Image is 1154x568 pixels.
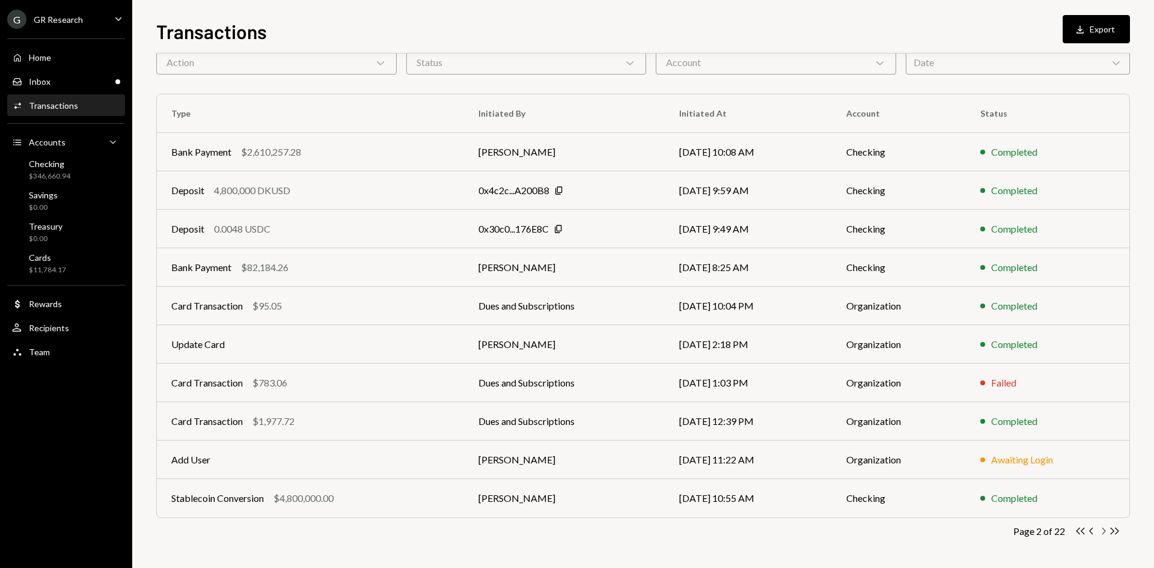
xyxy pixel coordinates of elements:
div: Completed [991,145,1037,159]
a: Inbox [7,70,125,92]
div: Card Transaction [171,299,243,313]
div: 0x30c0...176E8C [478,222,549,236]
div: $95.05 [252,299,282,313]
td: [DATE] 10:04 PM [665,287,832,325]
div: Inbox [29,76,50,87]
div: Page 2 of 22 [1013,525,1065,537]
div: 4,800,000 DKUSD [214,183,290,198]
div: Rewards [29,299,62,309]
td: Checking [832,210,966,248]
div: Completed [991,337,1037,352]
div: Awaiting Login [991,453,1053,467]
div: Card Transaction [171,376,243,390]
div: Deposit [171,183,204,198]
div: $0.00 [29,203,58,213]
div: $4,800,000.00 [273,491,334,505]
td: Organization [832,364,966,402]
a: Cards$11,784.17 [7,249,125,278]
div: Action [156,50,397,75]
td: Dues and Subscriptions [464,402,665,441]
td: [DATE] 8:25 AM [665,248,832,287]
a: Transactions [7,94,125,116]
div: Completed [991,183,1037,198]
div: Completed [991,491,1037,505]
td: [PERSON_NAME] [464,441,665,479]
div: Bank Payment [171,145,231,159]
th: Status [966,94,1129,133]
td: [PERSON_NAME] [464,325,665,364]
th: Initiated By [464,94,665,133]
div: Deposit [171,222,204,236]
div: Status [406,50,647,75]
td: [PERSON_NAME] [464,133,665,171]
div: $0.00 [29,234,63,244]
div: Transactions [29,100,78,111]
button: Export [1063,15,1130,43]
div: $82,184.26 [241,260,288,275]
a: Treasury$0.00 [7,218,125,246]
div: $346,660.94 [29,171,70,182]
td: Checking [832,479,966,518]
th: Initiated At [665,94,832,133]
div: Team [29,347,50,357]
td: Dues and Subscriptions [464,364,665,402]
div: Card Transaction [171,414,243,429]
a: Rewards [7,293,125,314]
div: $11,784.17 [29,265,66,275]
td: Organization [832,441,966,479]
td: [DATE] 1:03 PM [665,364,832,402]
div: Accounts [29,137,66,147]
a: Recipients [7,317,125,338]
td: [DATE] 10:08 AM [665,133,832,171]
td: Checking [832,248,966,287]
th: Account [832,94,966,133]
td: Checking [832,171,966,210]
div: Recipients [29,323,69,333]
div: $1,977.72 [252,414,295,429]
td: [DATE] 2:18 PM [665,325,832,364]
h1: Transactions [156,19,267,43]
div: GR Research [34,14,83,25]
a: Team [7,341,125,362]
th: Type [157,94,464,133]
td: Organization [832,325,966,364]
div: Checking [29,159,70,169]
td: Add User [157,441,464,479]
td: Update Card [157,325,464,364]
td: [DATE] 9:59 AM [665,171,832,210]
a: Accounts [7,131,125,153]
td: [PERSON_NAME] [464,248,665,287]
div: Completed [991,222,1037,236]
div: Savings [29,190,58,200]
div: $783.06 [252,376,287,390]
td: Organization [832,402,966,441]
div: Date [906,50,1130,75]
a: Savings$0.00 [7,186,125,215]
div: Treasury [29,221,63,231]
div: Bank Payment [171,260,231,275]
div: Completed [991,299,1037,313]
td: [DATE] 10:55 AM [665,479,832,518]
div: $2,610,257.28 [241,145,301,159]
div: 0x4c2c...A200B8 [478,183,549,198]
td: [DATE] 9:49 AM [665,210,832,248]
div: Cards [29,252,66,263]
div: Completed [991,260,1037,275]
td: [PERSON_NAME] [464,479,665,518]
div: Stablecoin Conversion [171,491,264,505]
a: Checking$346,660.94 [7,155,125,184]
div: G [7,10,26,29]
td: [DATE] 12:39 PM [665,402,832,441]
div: Account [656,50,896,75]
td: Dues and Subscriptions [464,287,665,325]
td: Checking [832,133,966,171]
div: Completed [991,414,1037,429]
a: Home [7,46,125,68]
td: Organization [832,287,966,325]
div: Home [29,52,51,63]
td: [DATE] 11:22 AM [665,441,832,479]
div: Failed [991,376,1016,390]
div: 0.0048 USDC [214,222,270,236]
